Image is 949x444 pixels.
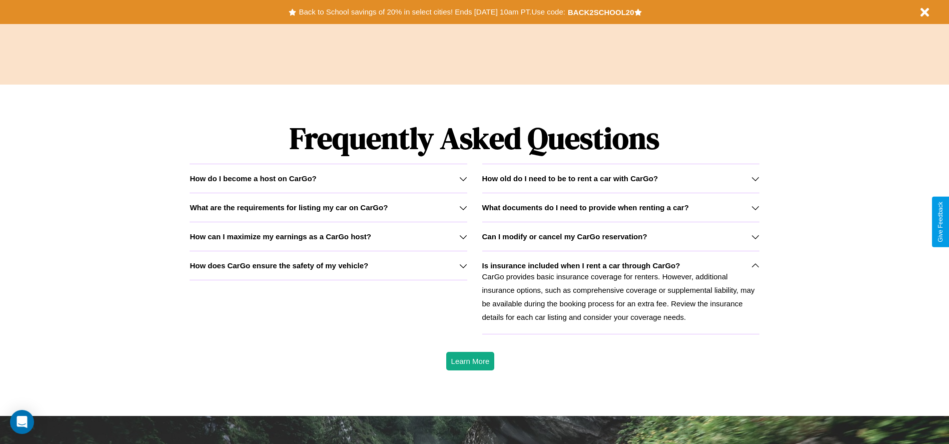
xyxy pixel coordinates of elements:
div: Give Feedback [937,202,944,242]
h1: Frequently Asked Questions [190,113,759,164]
button: Back to School savings of 20% in select cities! Ends [DATE] 10am PT.Use code: [296,5,567,19]
h3: How do I become a host on CarGo? [190,174,316,183]
h3: How does CarGo ensure the safety of my vehicle? [190,261,368,270]
div: Open Intercom Messenger [10,410,34,434]
button: Learn More [446,352,495,370]
h3: What are the requirements for listing my car on CarGo? [190,203,388,212]
h3: What documents do I need to provide when renting a car? [482,203,689,212]
h3: Can I modify or cancel my CarGo reservation? [482,232,647,241]
b: BACK2SCHOOL20 [568,8,634,17]
h3: Is insurance included when I rent a car through CarGo? [482,261,680,270]
h3: How can I maximize my earnings as a CarGo host? [190,232,371,241]
h3: How old do I need to be to rent a car with CarGo? [482,174,658,183]
p: CarGo provides basic insurance coverage for renters. However, additional insurance options, such ... [482,270,759,324]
